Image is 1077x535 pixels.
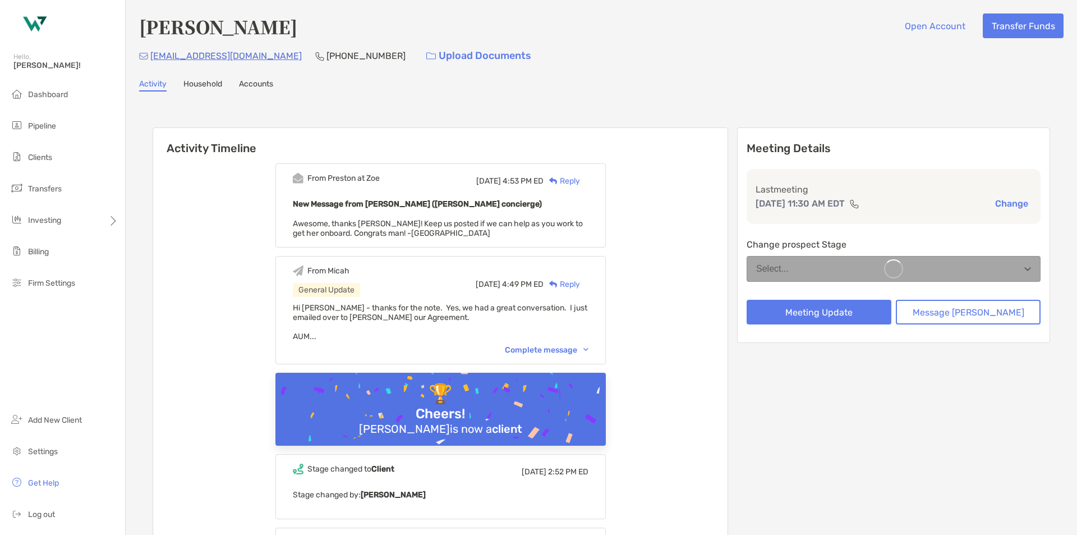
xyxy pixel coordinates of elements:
img: button icon [426,52,436,60]
span: [DATE] [476,176,501,186]
span: Pipeline [28,121,56,131]
div: From Preston at Zoe [307,173,380,183]
b: [PERSON_NAME] [361,490,426,500]
img: Zoe Logo [13,4,54,45]
div: Complete message [505,345,588,355]
span: [DATE] [476,280,500,289]
span: Dashboard [28,90,68,99]
p: Stage changed by: [293,488,588,502]
span: Hi [PERSON_NAME] - thanks for the note. Yes, we had a great conversation. I just emailed over to ... [293,303,587,341]
p: [EMAIL_ADDRESS][DOMAIN_NAME] [150,49,302,63]
span: Log out [28,510,55,519]
p: [DATE] 11:30 AM EDT [756,196,845,211]
img: Event icon [293,266,303,276]
img: settings icon [10,444,24,458]
b: Client [371,464,394,474]
div: From Micah [307,266,349,276]
span: [DATE] [522,467,546,477]
b: client [492,422,522,436]
a: Household [183,79,222,92]
b: New Message from [PERSON_NAME] ([PERSON_NAME] concierge) [293,199,542,209]
img: Reply icon [549,281,558,288]
img: firm-settings icon [10,276,24,289]
div: Cheers! [411,406,470,422]
span: Firm Settings [28,278,75,288]
p: [PHONE_NUMBER] [326,49,406,63]
img: Email Icon [139,53,148,60]
span: Settings [28,447,58,456]
span: Get Help [28,478,59,488]
img: logout icon [10,507,24,520]
p: Meeting Details [747,141,1041,156]
img: Event icon [293,464,303,474]
img: dashboard icon [10,87,24,100]
span: 2:52 PM ED [548,467,588,477]
button: Open Account [896,13,974,38]
img: clients icon [10,150,24,163]
img: investing icon [10,213,24,226]
span: Awesome, thanks [PERSON_NAME]! Keep us posted if we can help as you work to get her onboard. Cong... [293,219,583,238]
img: add_new_client icon [10,413,24,426]
button: Transfer Funds [983,13,1064,38]
span: Add New Client [28,415,82,425]
img: Confetti [275,373,606,470]
span: Billing [28,247,49,257]
span: 4:49 PM ED [502,280,544,289]
span: Clients [28,153,52,162]
a: Accounts [239,79,273,92]
div: Reply [544,175,580,187]
div: Stage changed to [307,464,394,474]
img: get-help icon [10,475,24,489]
a: Upload Documents [419,44,538,68]
span: Investing [28,216,61,225]
img: transfers icon [10,181,24,195]
h6: Activity Timeline [153,128,728,155]
img: Chevron icon [583,348,588,351]
img: communication type [849,199,859,208]
span: [PERSON_NAME]! [13,61,118,70]
div: Reply [544,278,580,290]
img: billing icon [10,244,24,258]
a: Activity [139,79,167,92]
div: [PERSON_NAME] is now a [355,422,527,436]
button: Meeting Update [747,300,891,324]
p: Last meeting [756,182,1032,196]
h4: [PERSON_NAME] [139,13,297,39]
img: Event icon [293,173,303,184]
div: 🏆 [424,383,457,406]
button: Change [992,198,1032,209]
img: Reply icon [549,177,558,185]
span: Transfers [28,184,62,194]
p: Change prospect Stage [747,237,1041,252]
div: General Update [293,283,360,297]
span: 4:53 PM ED [503,176,544,186]
img: Phone Icon [315,52,324,61]
button: Message [PERSON_NAME] [896,300,1041,324]
img: pipeline icon [10,118,24,132]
